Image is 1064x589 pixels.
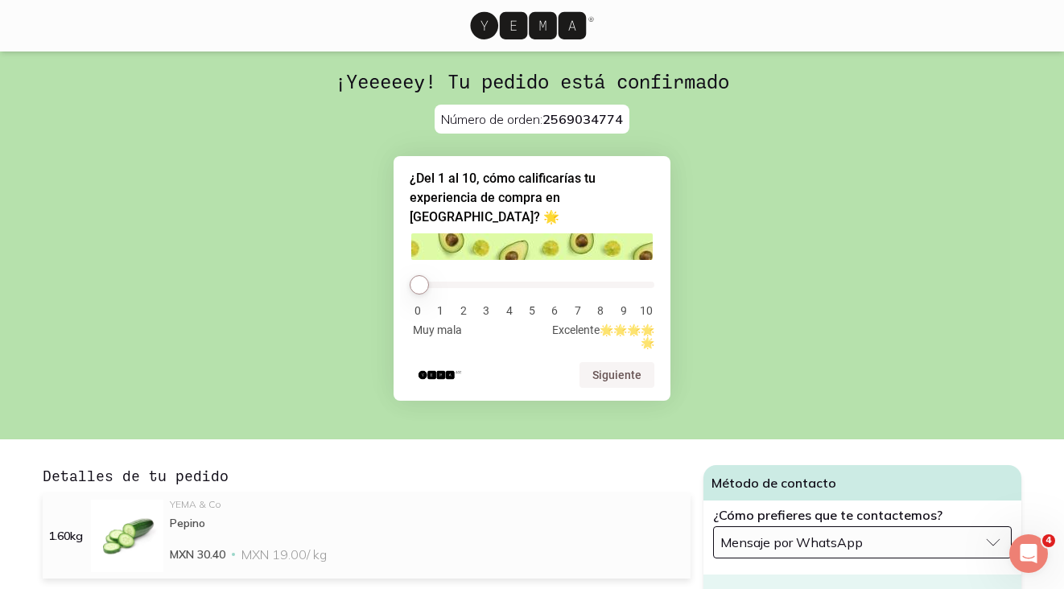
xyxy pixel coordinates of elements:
li: 8 [592,304,608,317]
div: 1.60kg [46,529,85,543]
div: YEMA & Co [170,500,684,509]
iframe: Intercom live chat [1009,534,1048,573]
span: Excelente🌟🌟🌟🌟🌟 [546,323,654,349]
span: Mensaje por WhatsApp [720,534,863,550]
span: 4 [1042,534,1055,547]
h2: ¿Del 1 al 10, cómo calificarías tu experiencia de compra en YEMA? 🌟 Select an option from 0 to 10... [410,169,654,227]
li: 4 [501,304,518,317]
button: Siguiente pregunta [579,362,654,388]
li: 10 [638,304,654,317]
li: 0 [410,304,426,317]
a: 1.60kgPepinoYEMA & CoPepinoMXN 30.40MXN 19.00/ kg [46,500,684,572]
span: MXN 30.40 [170,546,225,562]
label: ¿Cómo prefieres que te contactemos? [713,507,1012,523]
li: 1 [432,304,448,317]
div: ¿Del 1 al 10, cómo calificarías tu experiencia de compra en YEMA? 🌟 Select an option from 0 to 10... [410,270,654,349]
li: 7 [570,304,586,317]
li: 2 [456,304,472,317]
span: 2569034774 [542,111,623,127]
li: 3 [478,304,494,317]
p: Número de orden: [435,105,629,134]
li: 5 [524,304,540,317]
span: Muy mala [413,323,462,349]
div: Pepino [170,516,684,530]
h3: Detalles de tu pedido [43,465,691,486]
button: Mensaje por WhatsApp [713,526,1012,558]
li: 6 [546,304,563,317]
img: Pepino [91,500,163,572]
h4: Método de contacto [703,465,1021,500]
li: 9 [616,304,632,317]
span: MXN 19.00 / kg [241,546,327,562]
